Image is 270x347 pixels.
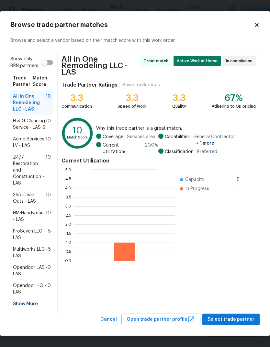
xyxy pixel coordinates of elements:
[103,142,142,155] span: Current Utilization:
[10,298,53,310] div: Show More
[121,314,200,326] button: Open trade partner profile
[122,82,160,88] div: Based on 3 ratings
[10,30,260,52] div: Browse and select a vendor based on their match score with this work order.
[65,249,71,253] text: 0.5
[13,282,48,295] span: Opendoor HQ - LAS
[237,176,247,183] span: 5
[100,316,117,324] span: Cancel
[62,158,256,164] h4: Current Utilization
[13,93,46,113] span: All in One Remodeling LLC - LAS
[65,222,71,226] text: 2.0
[13,75,33,88] span: Trade Partner
[13,192,46,205] span: 365 Clean Outs - LAS
[65,186,71,190] text: 4.0
[103,134,124,140] span: Coverage:
[62,95,92,101] div: 3.3
[62,103,92,110] div: Communication
[10,56,38,69] span: Show only BRN partners
[65,204,71,208] text: 3.0
[13,264,48,277] span: Opendoor LAS - LAS
[145,142,158,155] span: 20.0 %
[197,149,217,155] span: Preferred
[127,134,155,140] span: Services area
[46,154,51,186] span: 10
[165,149,195,155] span: Classification:
[46,118,51,131] span: 10
[65,258,71,262] text: 0.0
[165,134,191,147] span: Capabilities:
[62,56,138,75] span: All in One Remodeling LLC - LAS
[46,210,51,223] span: 10
[212,103,256,110] div: Adhering to OD pricing
[212,95,256,101] div: 67%
[13,154,46,186] span: 24/7 Restoration and Construction - LAS
[202,314,260,326] button: Select trade partner
[67,136,88,139] text: Match Score
[46,192,51,205] span: 10
[143,58,171,64] span: Great match
[13,210,46,223] span: HM-Handyman - LAS
[48,264,51,277] span: 0
[62,82,118,88] h4: Trade Partner Ratings
[127,316,195,324] span: Open trade partner profile
[118,103,146,110] div: Speed of work
[172,103,186,110] div: Quality
[48,246,51,259] span: 5
[193,134,256,147] span: General Contractor
[185,185,209,192] span: In Progress
[66,240,71,244] text: 1.0
[196,141,214,146] span: + 1 more
[13,118,46,131] span: H & G Cleaning Service - LAS-S
[237,185,247,192] span: 1
[118,82,122,88] div: |
[48,228,51,241] span: 5
[46,136,51,149] span: 10
[65,168,71,172] text: 5.0
[208,316,254,324] span: Select trade partner
[66,231,71,235] text: 1.5
[177,58,220,64] span: Active Work at Home
[226,58,255,64] span: In compliance
[66,213,71,217] text: 2.5
[118,95,146,101] div: 3.3
[48,282,51,295] span: 0
[46,93,51,113] span: 10
[98,314,119,326] button: Cancel
[10,22,254,28] h2: Browse trade partner matches
[172,95,186,101] div: 3.3
[66,195,71,199] text: 3.5
[13,228,48,241] span: ProSeven LLC - LAS
[96,125,256,132] span: Why this trade partner is a great match:
[65,177,71,181] text: 4.5
[13,136,46,149] span: Acme Services LV - LAS
[185,176,204,183] span: Capacity
[13,246,48,259] span: Multiworks LLC - LAS
[33,75,51,88] span: Match Score
[73,126,82,135] text: 10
